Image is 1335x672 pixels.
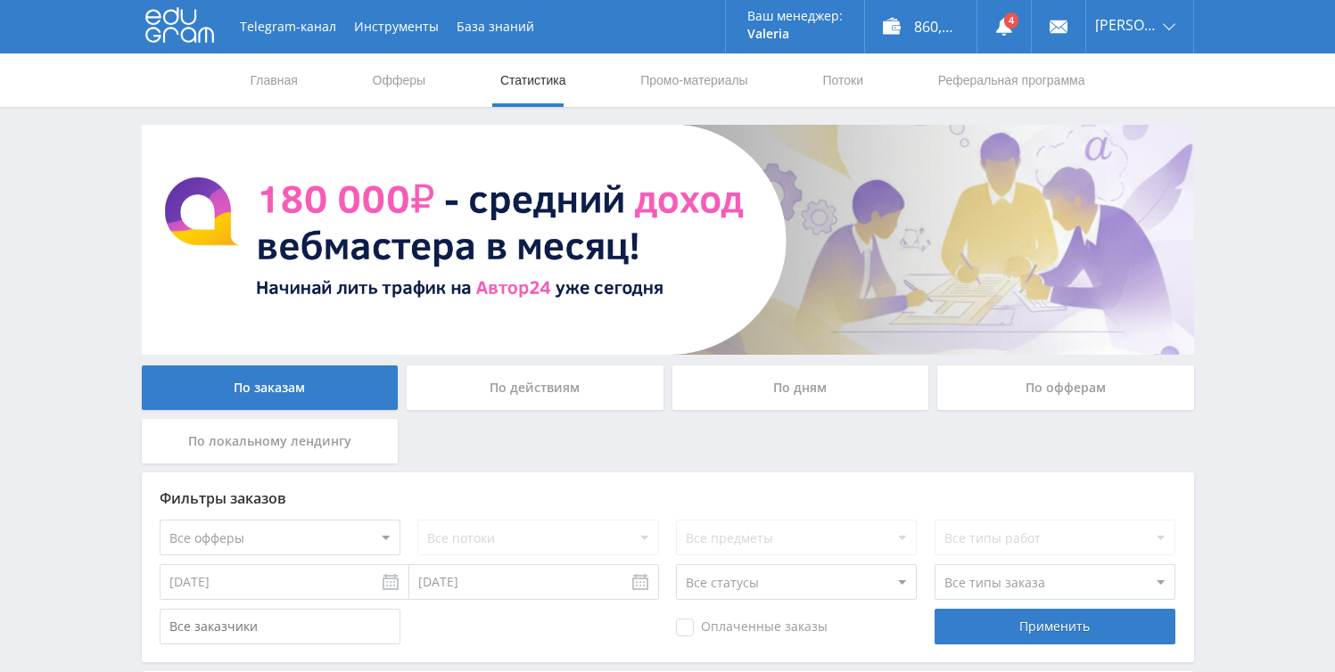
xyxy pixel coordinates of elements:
[676,619,828,636] span: Оплаченные заказы
[639,53,749,107] a: Промо-материалы
[160,609,400,644] input: Все заказчики
[820,53,865,107] a: Потоки
[672,365,929,410] div: По дням
[1095,18,1158,32] span: [PERSON_NAME]
[371,53,428,107] a: Офферы
[142,365,399,410] div: По заказам
[747,9,843,23] p: Ваш менеджер:
[936,53,1087,107] a: Реферальная программа
[935,609,1175,644] div: Применить
[937,365,1194,410] div: По офферам
[142,419,399,463] div: По локальному лендингу
[747,27,843,41] p: Valeria
[160,490,1176,506] div: Фильтры заказов
[407,365,663,410] div: По действиям
[249,53,300,107] a: Главная
[499,53,568,107] a: Статистика
[142,125,1194,355] img: BannerAvtor24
